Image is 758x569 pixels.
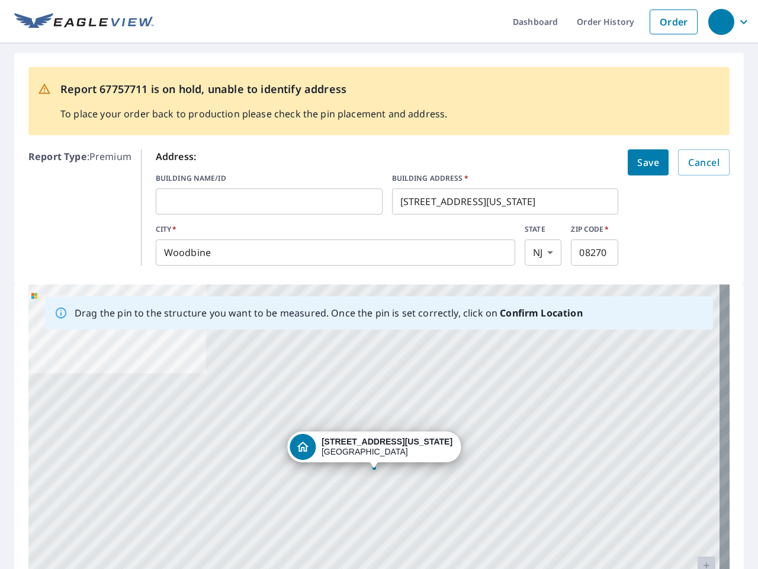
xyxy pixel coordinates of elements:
p: Drag the pin to the structure you want to be measured. Once the pin is set correctly, click on [75,306,583,320]
p: Report 67757711 is on hold, unable to identify address [60,81,447,97]
p: To place your order back to production please check the pin placement and address. [60,107,447,121]
p: : Premium [28,149,131,266]
strong: [STREET_ADDRESS][US_STATE] [322,437,452,446]
label: STATE [525,224,561,235]
div: NJ [525,239,561,266]
div: [GEOGRAPHIC_DATA] [322,437,452,457]
label: BUILDING NAME/ID [156,173,383,184]
label: ZIP CODE [571,224,618,235]
a: Order [650,9,698,34]
button: Cancel [678,149,730,175]
em: NJ [533,247,542,258]
div: Dropped pin, building 1, Residential property, 1800 New Jersey Ave # 47 Woodbine, NJ 08270 [287,431,461,468]
label: CITY [156,224,515,235]
p: Address: [156,149,619,164]
span: Save [637,154,659,171]
span: Cancel [688,154,720,171]
img: EV Logo [14,13,154,31]
b: Report Type [28,150,87,163]
button: Save [628,149,669,175]
b: Confirm Location [500,306,582,319]
label: BUILDING ADDRESS [392,173,619,184]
